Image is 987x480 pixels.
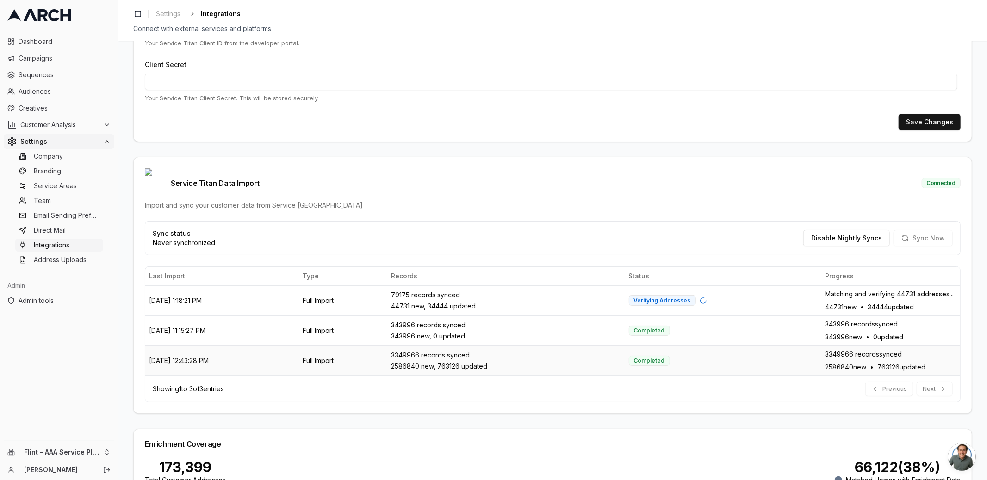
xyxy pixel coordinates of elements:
span: Sequences [19,70,111,80]
td: Full Import [299,285,387,315]
span: Admin tools [19,296,111,305]
span: Settings [156,9,180,18]
a: Company [15,150,103,163]
span: Campaigns [19,54,111,63]
div: 3349966 records synced [391,351,621,360]
button: Customer Analysis [4,117,114,132]
th: Status [625,267,821,285]
a: Email Sending Preferences [15,209,103,222]
a: Dashboard [4,34,114,49]
img: Service Titan logo [145,168,167,198]
th: Records [387,267,625,285]
button: Settings [4,134,114,149]
div: Showing 1 to 3 of 3 entries [153,384,224,394]
span: Address Uploads [34,255,87,265]
nav: breadcrumb [152,7,241,20]
span: Customer Analysis [20,120,99,129]
p: Your Service Titan Client ID from the developer portal. [145,39,961,48]
th: Type [299,267,387,285]
span: Dashboard [19,37,111,46]
th: Last Import [145,267,299,285]
button: Save Changes [899,114,961,130]
span: 343996 records synced [825,320,898,329]
div: 173,399 [145,459,226,475]
div: 66,122 ( 38 %) [835,459,961,475]
span: Matching and verifying 44731 addresses... [825,289,954,299]
div: Verifying Addresses [629,295,696,306]
label: Client Secret [145,61,186,68]
td: [DATE] 11:15:27 PM [145,315,299,345]
div: Import and sync your customer data from Service [GEOGRAPHIC_DATA] [145,201,961,210]
span: • [870,363,874,372]
p: Sync status [153,229,215,238]
div: 343996 records synced [391,320,621,330]
td: [DATE] 1:18:21 PM [145,285,299,315]
a: Address Uploads [15,253,103,266]
div: 79175 records synced [391,290,621,300]
a: Direct Mail [15,224,103,237]
span: Direct Mail [34,226,66,235]
span: Flint - AAA Service Plumbing [24,448,99,456]
span: • [860,302,864,312]
td: Full Import [299,315,387,345]
p: Your Service Titan Client Secret. This will be stored securely. [145,94,961,103]
a: Admin tools [4,293,114,308]
div: Connected [922,178,961,188]
span: • [866,332,869,342]
span: Creatives [19,104,111,113]
td: [DATE] 12:43:28 PM [145,345,299,375]
span: Audiences [19,87,111,96]
div: Enrichment Coverage [145,440,961,448]
span: Branding [34,166,61,176]
button: Disable Nightly Syncs [803,230,890,246]
span: 763126 updated [877,363,925,372]
span: Service Titan Data Import [145,168,260,198]
span: Service Areas [34,181,77,191]
div: Connect with external services and platforms [133,24,972,33]
td: Full Import [299,345,387,375]
span: Email Sending Preferences [34,211,99,220]
div: 2586840 new, 763126 updated [391,362,621,371]
a: Team [15,194,103,207]
span: 0 updated [873,332,903,342]
span: Integrations [34,240,69,250]
a: Creatives [4,101,114,116]
div: 343996 new, 0 updated [391,332,621,341]
a: Sequences [4,68,114,82]
a: [PERSON_NAME] [24,465,93,474]
span: 44731 new [825,302,857,312]
button: Flint - AAA Service Plumbing [4,445,114,460]
a: Branding [15,165,103,178]
button: Log out [100,463,113,476]
a: Service Areas [15,179,103,192]
th: Progress [821,267,960,285]
div: 44731 new, 34444 updated [391,302,621,311]
a: Audiences [4,84,114,99]
div: Completed [629,326,670,336]
div: Open chat [948,443,976,471]
span: Company [34,152,63,161]
span: 34444 updated [868,302,914,312]
a: Settings [152,7,184,20]
span: Integrations [201,9,241,18]
span: 3349966 records synced [825,350,902,359]
div: Admin [4,278,114,293]
span: 2586840 new [825,363,866,372]
p: Never synchronized [153,238,215,247]
a: Campaigns [4,51,114,66]
span: Settings [20,137,99,146]
span: 343996 new [825,332,862,342]
span: Team [34,196,51,205]
div: Completed [629,356,670,366]
a: Integrations [15,239,103,252]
